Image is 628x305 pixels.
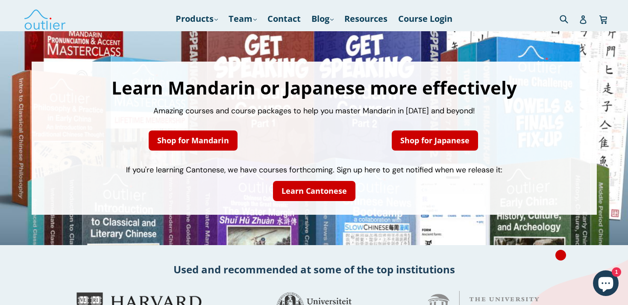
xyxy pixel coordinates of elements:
span: If you're learning Cantonese, we have courses forthcoming. Sign up here to get notified when we r... [126,165,502,175]
a: Products [171,11,222,27]
a: Blog [307,11,338,27]
a: Resources [340,11,392,27]
a: Contact [263,11,305,27]
span: Amazing courses and course packages to help you master Mandarin in [DATE] and beyond! [153,106,475,116]
a: Shop for Mandarin [149,130,238,151]
a: Team [224,11,261,27]
a: Course Login [394,11,457,27]
h1: Learn Mandarin or Japanese more effectively [40,79,588,97]
inbox-online-store-chat: Shopify online store chat [590,270,621,298]
a: Shop for Japanese [392,130,478,151]
input: Search [558,10,581,27]
a: Learn Cantonese [273,181,355,201]
img: Outlier Linguistics [23,6,66,31]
